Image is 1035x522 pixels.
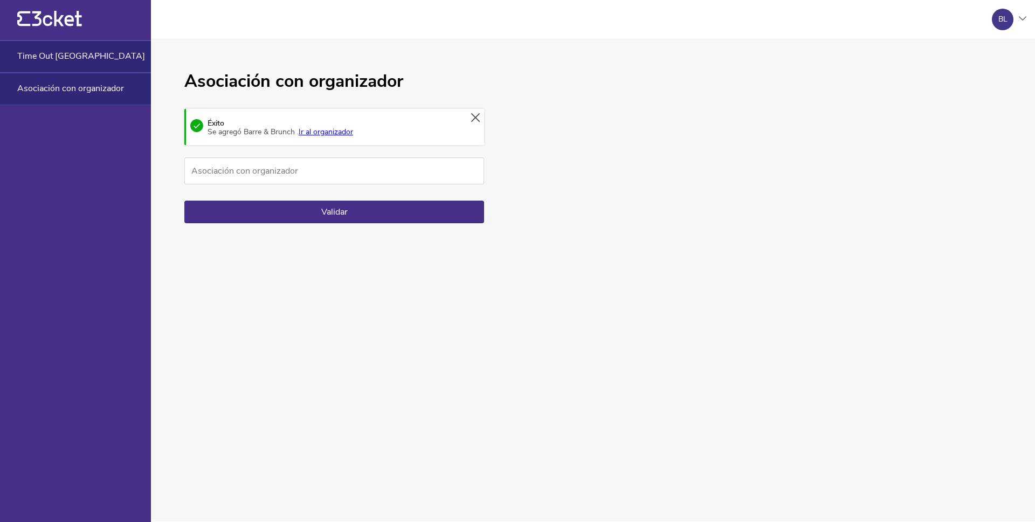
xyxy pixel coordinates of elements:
[184,157,484,184] input: Asociación con organizador
[17,11,30,26] g: {' '}
[184,72,484,92] h1: Asociación con organizador
[17,51,145,61] span: Time Out [GEOGRAPHIC_DATA]
[184,201,484,223] button: Validar
[208,128,353,136] div: Se agregó Barre & Brunch .
[203,119,353,136] div: Éxito
[17,84,124,93] span: Asociación con organizador
[299,127,353,137] a: Ir al organizador
[998,15,1008,24] div: BL
[17,22,82,29] a: {' '}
